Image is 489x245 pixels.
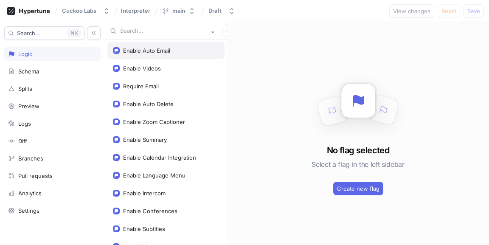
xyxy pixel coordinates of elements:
[441,8,456,14] span: Reset
[389,4,434,18] button: View changes
[18,207,39,214] div: Settings
[18,85,32,92] div: Splits
[18,155,43,162] div: Branches
[121,8,150,14] span: Interpreter
[18,68,39,75] div: Schema
[467,8,480,14] span: Save
[123,172,185,179] div: Enable Language Menu
[393,8,430,14] span: View changes
[123,225,165,232] div: Enable Subtitles
[333,182,383,195] button: Create new flag
[18,190,42,197] div: Analytics
[59,4,113,18] button: Cuckoo Labs
[123,208,177,214] div: Enable Conferences
[62,7,96,14] div: Cuckoo Labs
[17,31,40,36] span: Search...
[120,27,206,35] input: Search...
[208,7,222,14] div: Draft
[123,190,166,197] div: Enable Intercom
[172,7,185,14] div: main
[123,136,167,143] div: Enable Summary
[18,138,27,144] div: Diff
[123,118,185,125] div: Enable Zoom Captioner
[205,4,239,18] button: Draft
[67,29,81,37] div: K
[337,186,379,191] span: Create new flag
[464,4,484,18] button: Save
[18,172,53,179] div: Pull requests
[123,154,196,161] div: Enable Calendar Integration
[123,83,159,90] div: Require Email
[18,51,32,57] div: Logic
[4,26,84,40] button: Search...K
[123,47,170,54] div: Enable Auto Email
[438,4,460,18] button: Reset
[159,4,199,18] button: main
[312,157,404,172] h5: Select a flag in the left sidebar
[18,103,39,110] div: Preview
[123,65,161,72] div: Enable Videos
[123,101,174,107] div: Enable Auto Delete
[327,144,389,157] h3: No flag selected
[18,120,31,127] div: Logs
